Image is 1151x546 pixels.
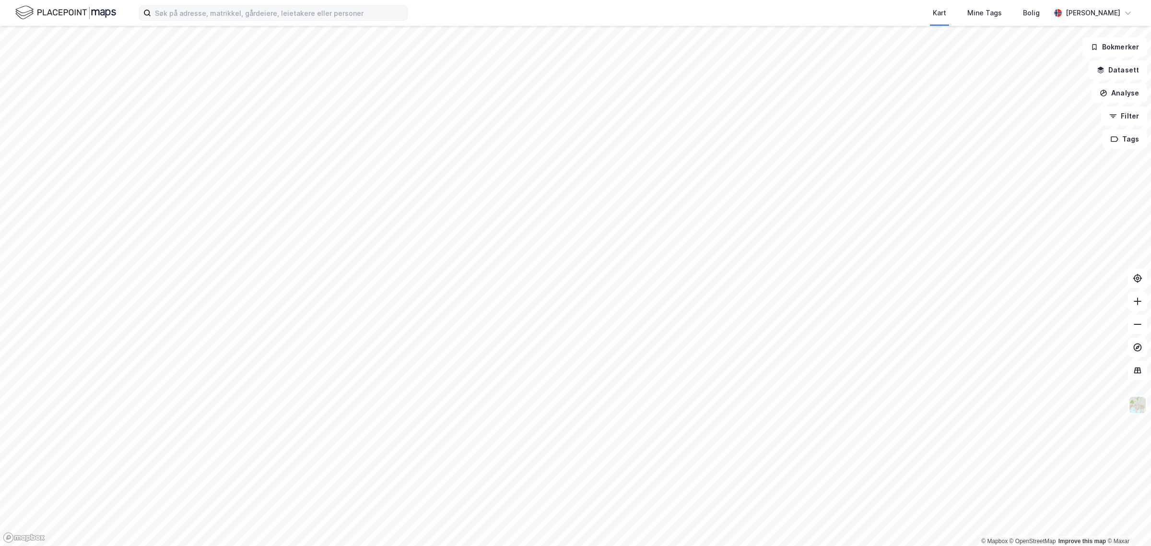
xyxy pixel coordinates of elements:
a: Improve this map [1058,538,1106,545]
img: Z [1128,396,1147,414]
a: OpenStreetMap [1010,538,1056,545]
a: Mapbox homepage [3,532,45,543]
div: Kontrollprogram for chat [1103,500,1151,546]
button: Bokmerker [1082,37,1147,57]
div: [PERSON_NAME] [1066,7,1120,19]
div: Bolig [1023,7,1040,19]
button: Datasett [1089,60,1147,80]
button: Analyse [1092,83,1147,103]
button: Filter [1101,107,1147,126]
input: Søk på adresse, matrikkel, gårdeiere, leietakere eller personer [151,6,407,20]
div: Kart [933,7,946,19]
div: Mine Tags [967,7,1002,19]
button: Tags [1103,130,1147,149]
img: logo.f888ab2527a4732fd821a326f86c7f29.svg [15,4,116,21]
iframe: Chat Widget [1103,500,1151,546]
a: Mapbox [981,538,1008,545]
